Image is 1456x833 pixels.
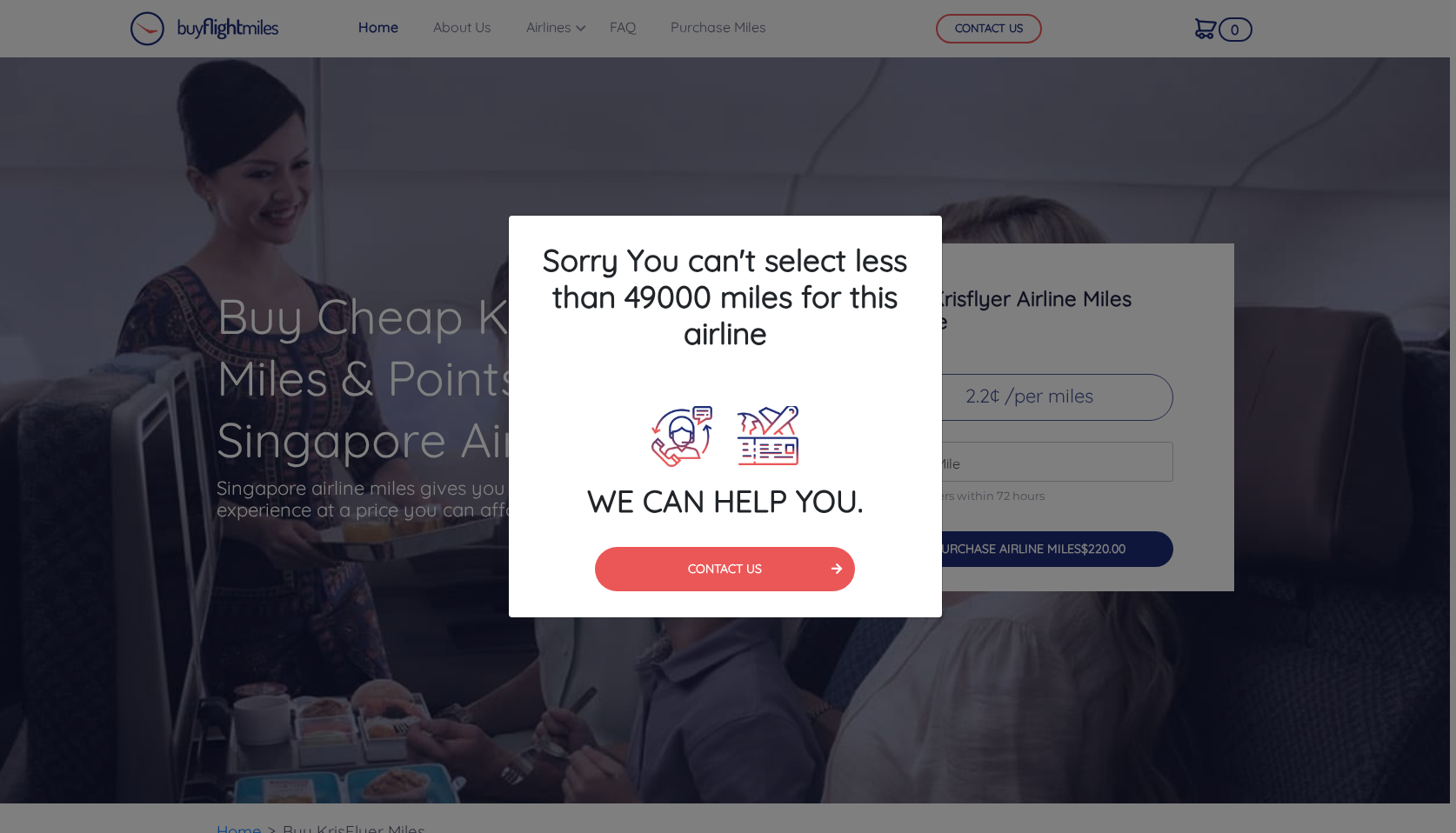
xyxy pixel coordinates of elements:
[509,483,942,519] h4: WE CAN HELP YOU.
[651,406,712,467] img: Call
[737,406,798,467] img: Plane Ticket
[595,547,855,591] button: CONTACT US
[595,559,855,576] a: CONTACT US
[509,216,942,377] h4: Sorry You can't select less than 49000 miles for this airline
